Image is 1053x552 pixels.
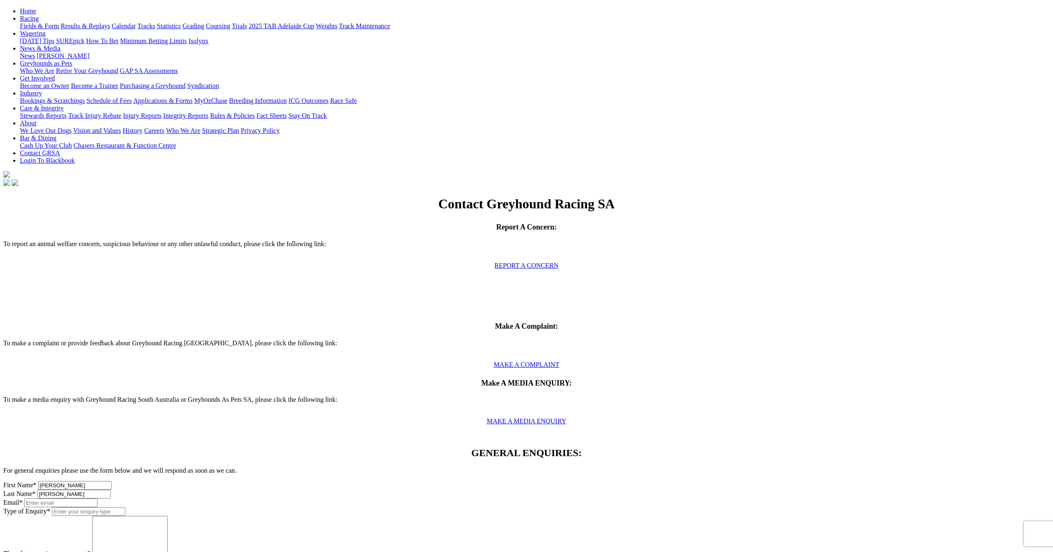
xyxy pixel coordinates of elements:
[20,142,72,149] a: Cash Up Your Club
[232,22,247,29] a: Trials
[12,179,18,186] img: twitter.svg
[3,240,1050,255] p: To report an animal welfare concern, suspicious behaviour or any other unlawful conduct, please c...
[61,22,110,29] a: Results & Replays
[20,82,1050,90] div: Get Involved
[68,112,121,119] a: Track Injury Rebate
[144,127,164,134] a: Careers
[288,97,328,104] a: ICG Outcomes
[3,508,50,515] label: Type of Enquiry
[73,127,121,134] a: Vision and Values
[112,22,136,29] a: Calendar
[20,120,37,127] a: About
[249,22,314,29] a: 2025 TAB Adelaide Cup
[494,262,558,269] a: REPORT A CONCERN
[202,127,239,134] a: Strategic Plan
[494,361,559,368] a: MAKE A COMPLAINT
[194,97,227,104] a: MyOzChase
[20,15,39,22] a: Racing
[3,171,10,178] img: logo-grsa-white.png
[38,481,112,490] input: Enter first name
[120,67,178,74] a: GAP SA Assessments
[122,127,142,134] a: History
[137,22,155,29] a: Tracks
[163,112,208,119] a: Integrity Reports
[3,467,1050,474] p: For general enquiries please use the form below and we will respond as soon as we can.
[206,22,230,29] a: Coursing
[20,82,69,89] a: Become an Owner
[20,52,35,59] a: News
[188,37,208,44] a: Isolynx
[20,127,71,134] a: We Love Our Dogs
[20,97,85,104] a: Bookings & Scratchings
[20,142,1050,149] div: Bar & Dining
[20,52,1050,60] div: News & Media
[20,22,59,29] a: Fields & Form
[3,481,37,488] label: First Name
[20,112,1050,120] div: Care & Integrity
[20,67,54,74] a: Who We Are
[241,127,280,134] a: Privacy Policy
[471,447,581,458] span: GENERAL ENQUIRIES:
[37,490,111,498] input: Enter last name
[481,379,572,387] span: Make A MEDIA ENQUIRY:
[20,67,1050,75] div: Greyhounds as Pets
[86,37,119,44] a: How To Bet
[20,45,61,52] a: News & Media
[20,30,46,37] a: Wagering
[20,127,1050,134] div: About
[288,112,327,119] a: Stay On Track
[20,37,1050,45] div: Wagering
[187,82,219,89] a: Syndication
[166,127,200,134] a: Who We Are
[3,196,1050,212] h1: Contact Greyhound Racing SA
[71,82,118,89] a: Become a Trainer
[20,97,1050,105] div: Industry
[120,82,186,89] a: Purchasing a Greyhound
[133,97,193,104] a: Applications & Forms
[56,67,118,74] a: Retire Your Greyhound
[86,97,132,104] a: Schedule of Fees
[20,60,72,67] a: Greyhounds as Pets
[20,75,55,82] a: Get Involved
[339,22,390,29] a: Track Maintenance
[496,223,557,231] span: Report A Concern:
[3,179,10,186] img: facebook.svg
[210,112,255,119] a: Rules & Policies
[487,418,567,425] a: MAKE A MEDIA ENQUIRY
[3,499,24,506] label: Email
[257,112,287,119] a: Fact Sheets
[157,22,181,29] a: Statistics
[37,52,89,59] a: [PERSON_NAME]
[20,149,60,156] a: Contact GRSA
[495,322,558,330] span: Make A Complaint:
[20,22,1050,30] div: Racing
[56,37,84,44] a: SUREpick
[229,97,287,104] a: Breeding Information
[52,507,125,516] input: Enter your enquiry type
[73,142,176,149] a: Chasers Restaurant & Function Centre
[123,112,161,119] a: Injury Reports
[330,97,357,104] a: Race Safe
[20,105,64,112] a: Care & Integrity
[24,498,98,507] input: Enter email
[20,7,36,15] a: Home
[20,37,54,44] a: [DATE] Tips
[3,340,1050,354] p: To make a complaint or provide feedback about Greyhound Racing [GEOGRAPHIC_DATA], please click th...
[120,37,187,44] a: Minimum Betting Limits
[20,157,75,164] a: Login To Blackbook
[20,90,42,97] a: Industry
[20,112,66,119] a: Stewards Reports
[20,134,56,142] a: Bar & Dining
[183,22,204,29] a: Grading
[3,490,36,497] label: Last Name
[3,396,1050,411] p: To make a media enquiry with Greyhound Racing South Australia or Greyhounds As Pets SA, please cl...
[316,22,337,29] a: Weights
